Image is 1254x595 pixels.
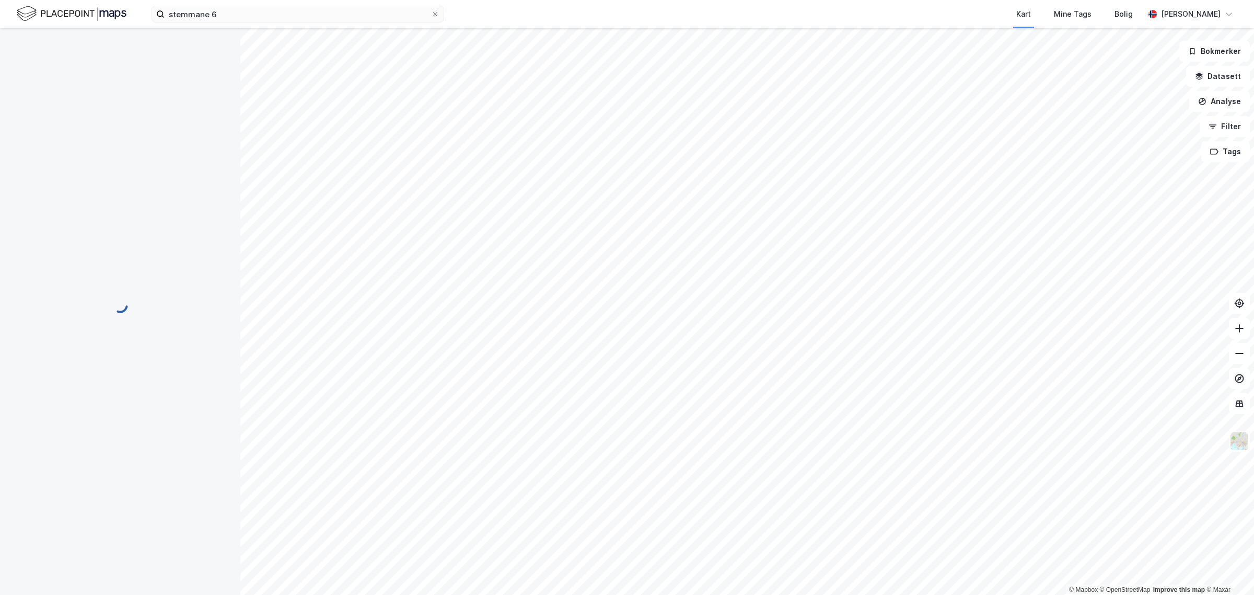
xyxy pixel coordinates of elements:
[1229,431,1249,451] img: Z
[1153,586,1205,593] a: Improve this map
[1202,545,1254,595] iframe: Chat Widget
[165,6,431,22] input: Søk på adresse, matrikkel, gårdeiere, leietakere eller personer
[17,5,126,23] img: logo.f888ab2527a4732fd821a326f86c7f29.svg
[1186,66,1250,87] button: Datasett
[1201,141,1250,162] button: Tags
[1114,8,1133,20] div: Bolig
[1179,41,1250,62] button: Bokmerker
[1189,91,1250,112] button: Analyse
[1200,116,1250,137] button: Filter
[1202,545,1254,595] div: Kontrollprogram for chat
[1054,8,1092,20] div: Mine Tags
[1016,8,1031,20] div: Kart
[1100,586,1151,593] a: OpenStreetMap
[112,297,129,314] img: spinner.a6d8c91a73a9ac5275cf975e30b51cfb.svg
[1161,8,1221,20] div: [PERSON_NAME]
[1069,586,1098,593] a: Mapbox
